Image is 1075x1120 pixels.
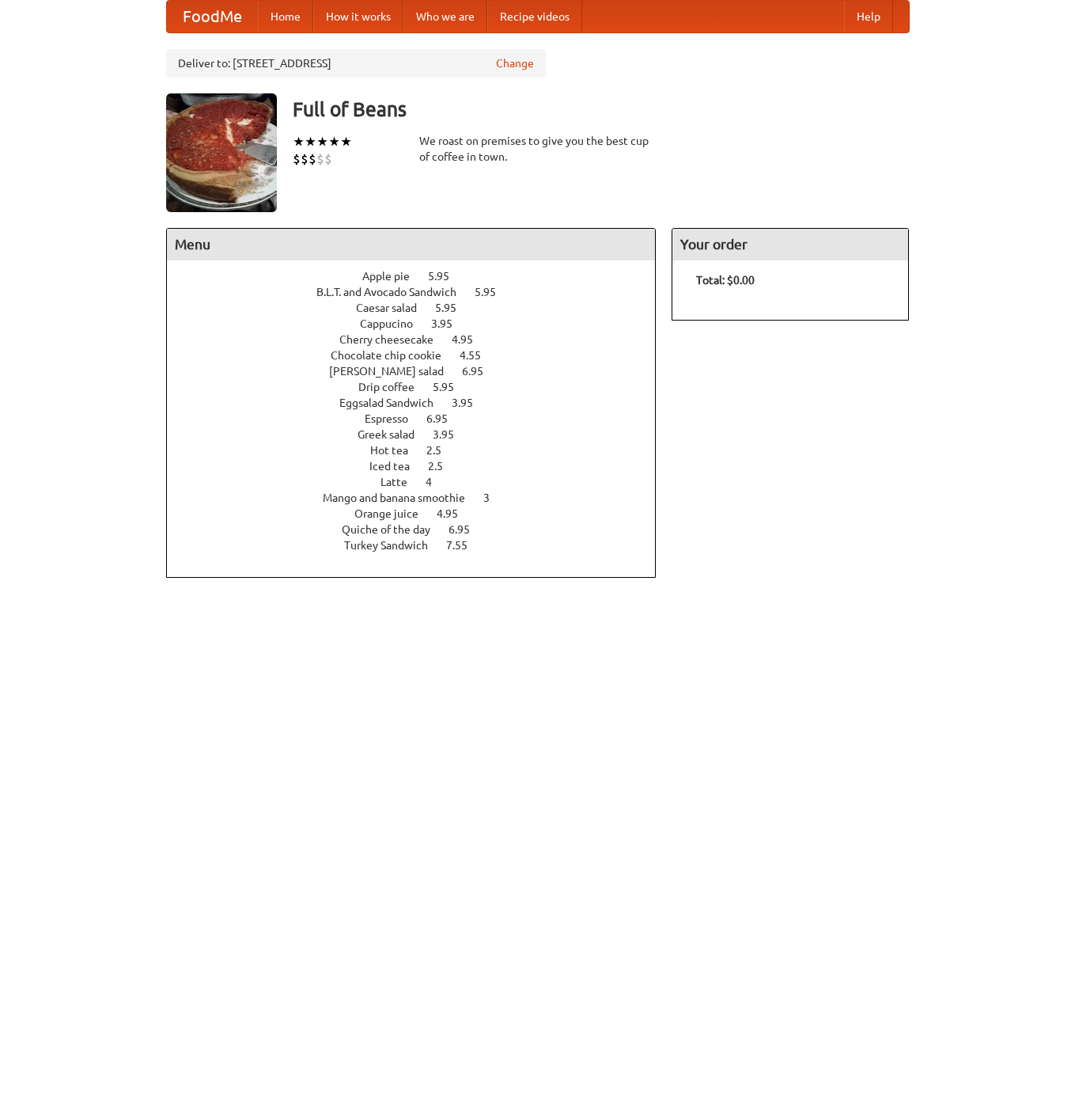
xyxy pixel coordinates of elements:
span: 2.5 [428,460,459,473]
li: ★ [328,133,340,150]
li: $ [293,150,301,168]
a: Greek salad 3.95 [358,428,483,441]
h3: Full of Beans [293,93,910,125]
a: Latte 4 [380,476,461,488]
span: Eggsalad Sandwich [339,397,449,409]
div: Deliver to: [STREET_ADDRESS] [166,49,546,78]
span: Cappucino [360,317,429,330]
a: Cherry cheesecake 4.95 [339,333,502,346]
span: 7.55 [446,539,483,552]
a: Apple pie 5.95 [362,270,479,283]
span: Iced tea [369,460,426,473]
span: Cherry cheesecake [339,333,449,346]
a: Turkey Sandwich 7.55 [344,539,497,552]
span: 6.95 [462,365,499,378]
li: $ [324,150,332,168]
span: Orange juice [354,507,434,520]
li: ★ [340,133,352,150]
span: 4.55 [460,349,497,362]
a: How it works [313,1,403,32]
a: Change [496,55,534,71]
a: Help [844,1,893,32]
div: We roast on premises to give you the best cup of coffee in town. [419,133,657,165]
h4: Your order [672,229,908,260]
span: 5.95 [475,286,512,298]
span: B.L.T. and Avocado Sandwich [316,286,472,298]
span: Quiche of the day [342,523,446,536]
a: Iced tea 2.5 [369,460,472,473]
li: ★ [316,133,328,150]
a: B.L.T. and Avocado Sandwich 5.95 [316,286,525,298]
span: 2.5 [426,444,457,457]
span: 5.95 [435,302,472,314]
span: Caesar salad [356,302,433,314]
a: Drip coffee 5.95 [358,381,483,393]
span: Chocolate chip cookie [331,349,457,362]
li: $ [301,150,308,168]
span: Latte [380,476,423,488]
a: Home [258,1,313,32]
span: Apple pie [362,270,426,283]
span: 6.95 [449,523,486,536]
li: $ [316,150,324,168]
a: Eggsalad Sandwich 3.95 [339,397,502,409]
a: Chocolate chip cookie 4.55 [331,349,510,362]
span: 3.95 [452,397,489,409]
span: 6.95 [426,412,464,425]
span: 5.95 [428,270,465,283]
span: 4.95 [452,333,489,346]
span: Espresso [365,412,424,425]
a: Espresso 6.95 [365,412,477,425]
a: Quiche of the day 6.95 [342,523,499,536]
span: 4.95 [437,507,474,520]
a: FoodMe [167,1,258,32]
li: ★ [293,133,305,150]
a: Recipe videos [487,1,582,32]
span: Mango and banana smoothie [323,492,481,504]
b: Total: $0.00 [696,274,755,287]
span: 4 [426,476,448,488]
span: Hot tea [370,444,424,457]
span: 3.95 [431,317,468,330]
span: [PERSON_NAME] salad [329,365,460,378]
li: ★ [305,133,316,150]
span: 3 [483,492,505,504]
a: Mango and banana smoothie 3 [323,492,519,504]
span: Turkey Sandwich [344,539,444,552]
span: 5.95 [433,381,470,393]
li: $ [308,150,316,168]
a: Cappucino 3.95 [360,317,482,330]
span: Greek salad [358,428,430,441]
span: Drip coffee [358,381,430,393]
a: Hot tea 2.5 [370,444,471,457]
a: [PERSON_NAME] salad 6.95 [329,365,513,378]
a: Caesar salad 5.95 [356,302,486,314]
a: Orange juice 4.95 [354,507,487,520]
img: angular.jpg [166,93,277,212]
span: 3.95 [433,428,470,441]
h4: Menu [167,229,656,260]
a: Who we are [403,1,487,32]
